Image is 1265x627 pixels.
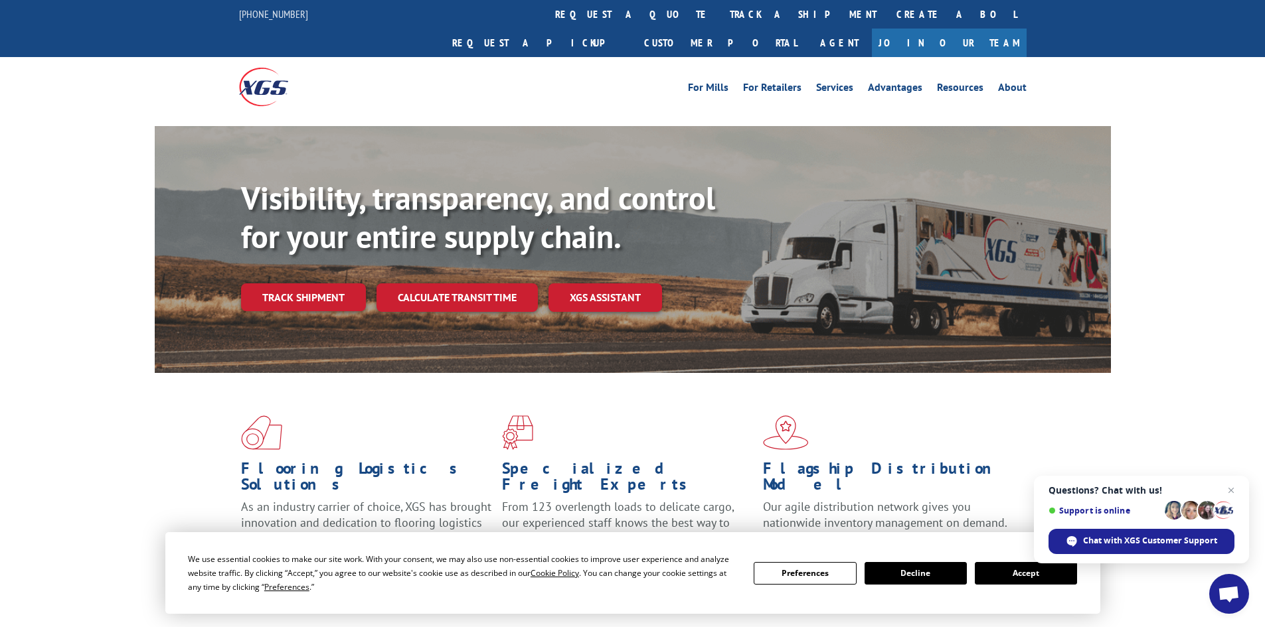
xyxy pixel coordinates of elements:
img: xgs-icon-flagship-distribution-model-red [763,415,809,450]
a: Customer Portal [634,29,807,57]
img: xgs-icon-total-supply-chain-intelligence-red [241,415,282,450]
a: Calculate transit time [377,283,538,312]
a: Agent [807,29,872,57]
a: Resources [937,82,983,97]
span: Questions? Chat with us! [1049,485,1234,496]
button: Preferences [754,562,856,585]
a: Request a pickup [442,29,634,57]
div: Cookie Consent Prompt [165,532,1100,614]
a: [PHONE_NUMBER] [239,7,308,21]
h1: Flooring Logistics Solutions [241,460,492,499]
span: Cookie Policy [531,567,579,579]
span: Support is online [1049,506,1160,516]
span: Preferences [264,581,309,592]
a: XGS ASSISTANT [548,283,662,312]
span: Chat with XGS Customer Support [1083,535,1217,547]
img: xgs-icon-focused-on-flooring-red [502,415,533,450]
a: About [998,82,1027,97]
button: Decline [865,562,967,585]
p: From 123 overlength loads to delicate cargo, our experienced staff knows the best way to move you... [502,499,753,558]
button: Accept [975,562,1077,585]
a: For Retailers [743,82,801,97]
span: Our agile distribution network gives you nationwide inventory management on demand. [763,499,1007,530]
span: As an industry carrier of choice, XGS has brought innovation and dedication to flooring logistics... [241,499,491,546]
b: Visibility, transparency, and control for your entire supply chain. [241,177,715,257]
a: Advantages [868,82,922,97]
h1: Flagship Distribution Model [763,460,1014,499]
span: Chat with XGS Customer Support [1049,529,1234,554]
div: We use essential cookies to make our site work. With your consent, we may also use non-essential ... [188,552,738,594]
a: Join Our Team [872,29,1027,57]
a: For Mills [688,82,728,97]
a: Services [816,82,853,97]
a: Track shipment [241,283,366,311]
h1: Specialized Freight Experts [502,460,753,499]
a: Open chat [1209,574,1249,614]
